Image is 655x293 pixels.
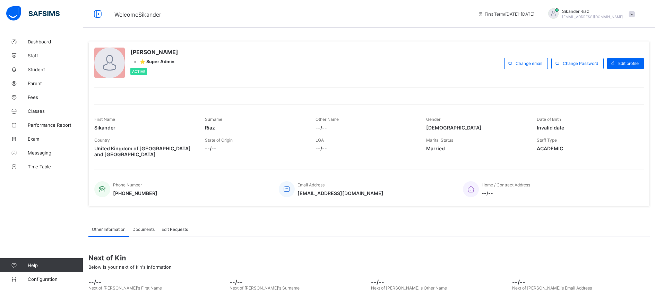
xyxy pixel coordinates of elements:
[162,227,188,232] span: Edit Requests
[482,182,530,187] span: Home / Contract Address
[562,15,623,19] span: [EMAIL_ADDRESS][DOMAIN_NAME]
[94,145,195,157] span: United Kingdom of [GEOGRAPHIC_DATA] and [GEOGRAPHIC_DATA]
[113,190,157,196] span: [PHONE_NUMBER]
[316,117,339,122] span: Other Name
[371,285,447,291] span: Next of [PERSON_NAME]'s Other Name
[130,49,178,56] span: [PERSON_NAME]
[94,117,115,122] span: First Name
[132,227,155,232] span: Documents
[88,264,172,270] span: Below is your next of kin's Information
[512,285,592,291] span: Next of [PERSON_NAME]'s Email Address
[426,145,526,151] span: Married
[28,94,83,100] span: Fees
[113,182,142,187] span: Phone Number
[230,285,300,291] span: Next of [PERSON_NAME]'s Surname
[28,39,83,44] span: Dashboard
[28,67,83,72] span: Student
[94,137,110,143] span: Country
[316,125,416,131] span: --/--
[298,190,383,196] span: [EMAIL_ADDRESS][DOMAIN_NAME]
[371,278,509,285] span: --/--
[28,53,83,58] span: Staff
[88,278,226,285] span: --/--
[230,278,367,285] span: --/--
[28,276,83,282] span: Configuration
[28,136,83,142] span: Exam
[132,69,145,74] span: Active
[478,11,534,17] span: session/term information
[28,164,83,169] span: Time Table
[426,125,526,131] span: [DEMOGRAPHIC_DATA]
[28,122,83,128] span: Performance Report
[537,145,637,151] span: ACADEMIC
[88,254,650,262] span: Next of Kin
[541,8,638,20] div: SikanderRiaz
[618,61,639,66] span: Edit profile
[205,117,222,122] span: Surname
[537,137,557,143] span: Staff Type
[92,227,126,232] span: Other Information
[316,145,416,151] span: --/--
[512,278,650,285] span: --/--
[28,81,83,86] span: Parent
[94,125,195,131] span: Sikander
[130,59,178,64] div: •
[205,125,305,131] span: Riaz
[482,190,530,196] span: --/--
[205,145,305,151] span: --/--
[88,285,162,291] span: Next of [PERSON_NAME]'s First Name
[205,137,233,143] span: State of Origin
[298,182,325,187] span: Email Address
[6,6,60,21] img: safsims
[562,9,623,14] span: Sikander Riaz
[537,117,561,122] span: Date of Birth
[426,137,453,143] span: Marital Status
[140,59,174,64] span: ⭐ Super Admin
[426,117,440,122] span: Gender
[28,262,83,268] span: Help
[316,137,324,143] span: LGA
[516,61,542,66] span: Change email
[114,11,161,18] span: Welcome Sikander
[28,108,83,114] span: Classes
[28,150,83,156] span: Messaging
[537,125,637,131] span: Invalid date
[563,61,598,66] span: Change Password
